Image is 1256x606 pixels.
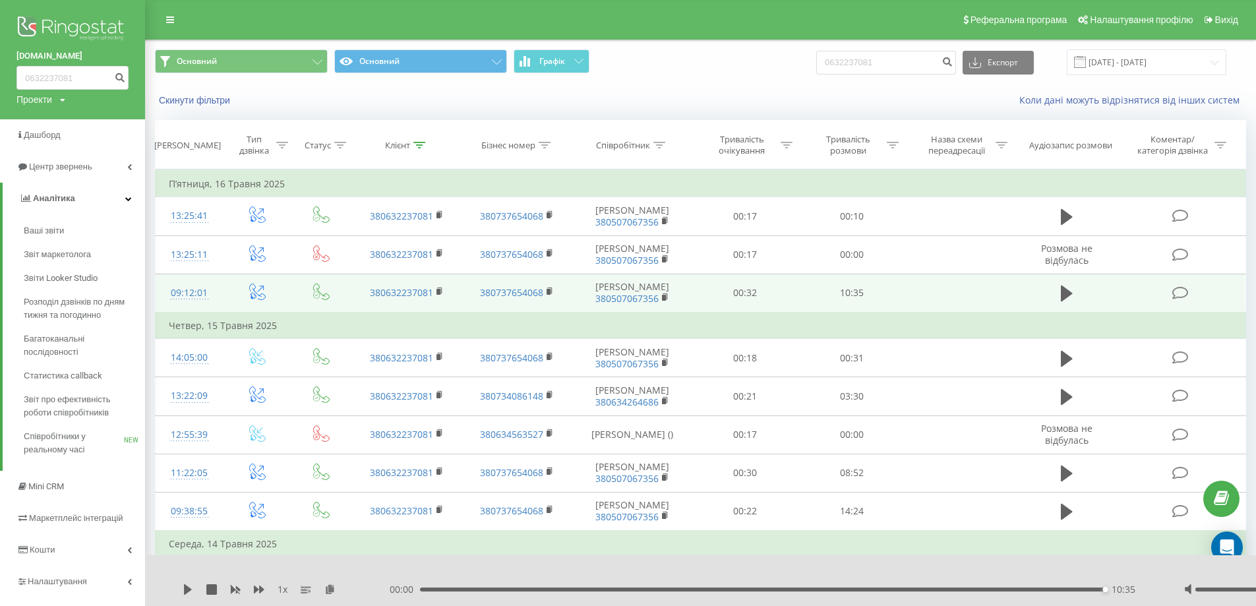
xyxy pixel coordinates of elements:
a: Статистика callback [24,364,145,388]
a: 380632237081 [370,351,433,364]
td: [PERSON_NAME] () [572,415,692,454]
span: Вихід [1215,15,1238,25]
span: 10:35 [1112,583,1135,596]
span: Ваші звіти [24,224,64,237]
div: Проекти [16,93,52,106]
td: [PERSON_NAME] [572,377,692,415]
div: 12:55:39 [169,422,210,448]
td: 00:00 [798,235,905,274]
a: Ваші звіти [24,219,145,243]
a: 380507067356 [595,472,659,485]
a: 380737654068 [480,466,543,479]
a: 380507067356 [595,357,659,370]
a: Багатоканальні послідовності [24,327,145,364]
td: 08:52 [798,454,905,492]
a: 380737654068 [480,210,543,222]
button: Основний [334,49,507,73]
a: 380632237081 [370,390,433,402]
a: Розподіл дзвінків по дням тижня та погодинно [24,290,145,327]
span: 1 x [278,583,287,596]
a: 380507067356 [595,216,659,228]
span: Центр звернень [29,162,92,171]
a: Звіти Looker Studio [24,266,145,290]
input: Пошук за номером [16,66,129,90]
td: [PERSON_NAME] [572,274,692,313]
div: 13:25:41 [169,203,210,229]
td: Середа, 14 Травня 2025 [156,531,1246,557]
a: Співробітники у реальному часіNEW [24,425,145,462]
a: 380507067356 [595,510,659,523]
div: Open Intercom Messenger [1211,531,1243,563]
td: 10:35 [798,274,905,313]
span: Багатоканальні послідовності [24,332,138,359]
td: 14:24 [798,492,905,531]
a: 380737654068 [480,248,543,260]
button: Графік [514,49,589,73]
td: Четвер, 15 Травня 2025 [156,313,1246,339]
input: Пошук за номером [816,51,956,75]
td: 00:17 [692,197,798,235]
td: [PERSON_NAME] [572,492,692,531]
div: Accessibility label [1102,587,1108,592]
a: 380634264686 [595,396,659,408]
td: [PERSON_NAME] [572,454,692,492]
div: Тривалість очікування [707,134,777,156]
a: 380632237081 [370,504,433,517]
button: Скинути фільтри [155,94,237,106]
td: 00:17 [692,235,798,274]
span: Статистика callback [24,369,102,382]
a: 380632237081 [370,466,433,479]
td: 00:17 [692,415,798,454]
div: 13:25:11 [169,242,210,268]
span: Налаштування профілю [1090,15,1193,25]
td: 00:10 [798,197,905,235]
td: [PERSON_NAME] [572,197,692,235]
div: 09:38:55 [169,499,210,524]
a: Аналiтика [3,183,145,214]
span: Звіт маркетолога [24,248,91,261]
td: 00:21 [692,377,798,415]
span: Аналiтика [33,193,75,203]
div: 09:12:01 [169,280,210,306]
span: 00:00 [390,583,420,596]
a: 380632237081 [370,248,433,260]
div: [PERSON_NAME] [154,140,221,151]
td: П’ятниця, 16 Травня 2025 [156,171,1246,197]
span: Звіт про ефективність роботи співробітників [24,393,138,419]
span: Налаштування [28,576,87,586]
div: 14:05:00 [169,345,210,371]
a: 380632237081 [370,286,433,299]
button: Основний [155,49,328,73]
span: Графік [539,57,565,66]
a: 380737654068 [480,351,543,364]
span: Основний [177,56,217,67]
div: Тривалість розмови [813,134,883,156]
span: Маркетплейс інтеграцій [29,513,123,523]
div: 11:22:05 [169,460,210,486]
span: Mini CRM [28,481,64,491]
span: Реферальна програма [971,15,1067,25]
div: Тип дзвінка [235,134,273,156]
a: Звіт про ефективність роботи співробітників [24,388,145,425]
span: Розмова не відбулась [1041,422,1092,446]
td: 00:18 [692,339,798,377]
div: Аудіозапис розмови [1029,140,1112,151]
a: [DOMAIN_NAME] [16,49,129,63]
button: Експорт [963,51,1034,75]
a: 380507067356 [595,292,659,305]
div: 13:22:09 [169,383,210,409]
span: Співробітники у реальному часі [24,430,124,456]
td: 03:30 [798,377,905,415]
span: Розподіл дзвінків по дням тижня та погодинно [24,295,138,322]
div: Коментар/категорія дзвінка [1134,134,1211,156]
div: Клієнт [385,140,410,151]
td: 00:22 [692,492,798,531]
span: Дашборд [24,130,61,140]
td: [PERSON_NAME] [572,235,692,274]
div: Бізнес номер [481,140,535,151]
td: 00:31 [798,339,905,377]
a: 380634563527 [480,428,543,440]
a: 380632237081 [370,210,433,222]
td: [PERSON_NAME] [572,339,692,377]
span: Розмова не відбулась [1041,242,1092,266]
